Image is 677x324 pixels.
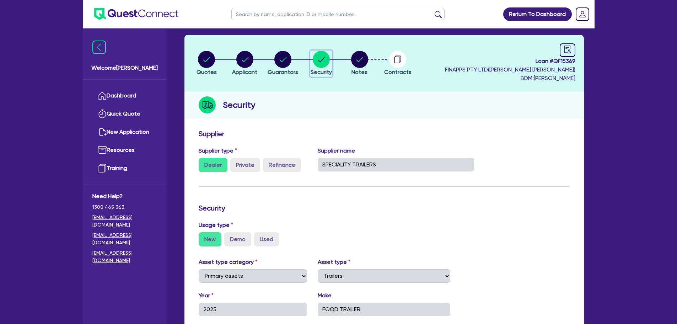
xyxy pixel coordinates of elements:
img: quick-quote [98,110,107,118]
img: new-application [98,128,107,136]
span: BDM: [PERSON_NAME] [445,74,575,83]
a: Return To Dashboard [503,7,572,21]
label: Used [254,232,279,246]
a: New Application [92,123,157,141]
span: Welcome [PERSON_NAME] [91,64,158,72]
span: audit [564,46,571,53]
span: Loan # QF15369 [445,57,575,65]
button: Quotes [196,51,217,77]
h3: Supplier [199,129,570,138]
h3: Security [199,204,570,212]
label: Dealer [199,158,227,172]
img: icon-menu-close [92,41,106,54]
label: Demo [224,232,251,246]
button: Notes [351,51,369,77]
span: Security [311,69,332,75]
span: Quotes [197,69,217,75]
img: quest-connect-logo-blue [94,8,178,20]
span: Applicant [232,69,257,75]
label: Supplier type [199,147,237,155]
img: step-icon [199,96,216,113]
label: Asset type [318,258,350,266]
button: Contracts [384,51,412,77]
a: [EMAIL_ADDRESS][DOMAIN_NAME] [92,232,157,246]
label: Asset type category [199,258,257,266]
h2: Security [223,99,255,111]
span: Notes [351,69,367,75]
button: Guarantors [267,51,299,77]
img: resources [98,146,107,154]
a: Quick Quote [92,105,157,123]
label: New [199,232,221,246]
span: Need Help? [92,192,157,201]
label: Private [230,158,260,172]
button: Applicant [232,51,258,77]
input: Search by name, application ID or mobile number... [231,8,445,20]
span: Guarantors [268,69,298,75]
span: FINAPPS PTY LTD ( [PERSON_NAME] [PERSON_NAME] ) [445,66,575,73]
a: Training [92,159,157,177]
a: Dashboard [92,87,157,105]
label: Supplier name [318,147,355,155]
span: 1300 465 363 [92,203,157,211]
a: [EMAIL_ADDRESS][DOMAIN_NAME] [92,214,157,229]
a: Dropdown toggle [573,5,592,23]
span: Contracts [384,69,412,75]
a: [EMAIL_ADDRESS][DOMAIN_NAME] [92,249,157,264]
a: Resources [92,141,157,159]
button: Security [310,51,332,77]
label: Usage type [199,221,233,229]
img: training [98,164,107,172]
label: Refinance [263,158,301,172]
label: Make [318,291,332,300]
label: Year [199,291,214,300]
a: audit [560,43,575,57]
